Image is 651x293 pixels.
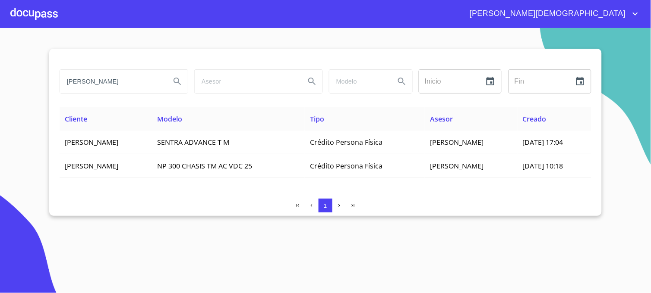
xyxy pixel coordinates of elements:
input: search [329,70,388,93]
span: [PERSON_NAME] [430,161,484,171]
button: Search [392,71,412,92]
span: [DATE] 10:18 [523,161,563,171]
input: search [195,70,298,93]
span: Creado [523,114,547,124]
span: [PERSON_NAME][DEMOGRAPHIC_DATA] [463,7,630,21]
span: Tipo [310,114,324,124]
span: Crédito Persona Física [310,161,382,171]
span: [PERSON_NAME] [65,137,118,147]
span: 1 [324,203,327,209]
span: NP 300 CHASIS TM AC VDC 25 [158,161,253,171]
span: Asesor [430,114,453,124]
span: [PERSON_NAME] [430,137,484,147]
button: Search [167,71,188,92]
input: search [60,70,164,93]
span: [PERSON_NAME] [65,161,118,171]
span: SENTRA ADVANCE T M [158,137,230,147]
span: [DATE] 17:04 [523,137,563,147]
button: Search [302,71,322,92]
span: Crédito Persona Física [310,137,382,147]
button: 1 [319,199,332,212]
span: Modelo [158,114,183,124]
span: Cliente [65,114,87,124]
button: account of current user [463,7,641,21]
